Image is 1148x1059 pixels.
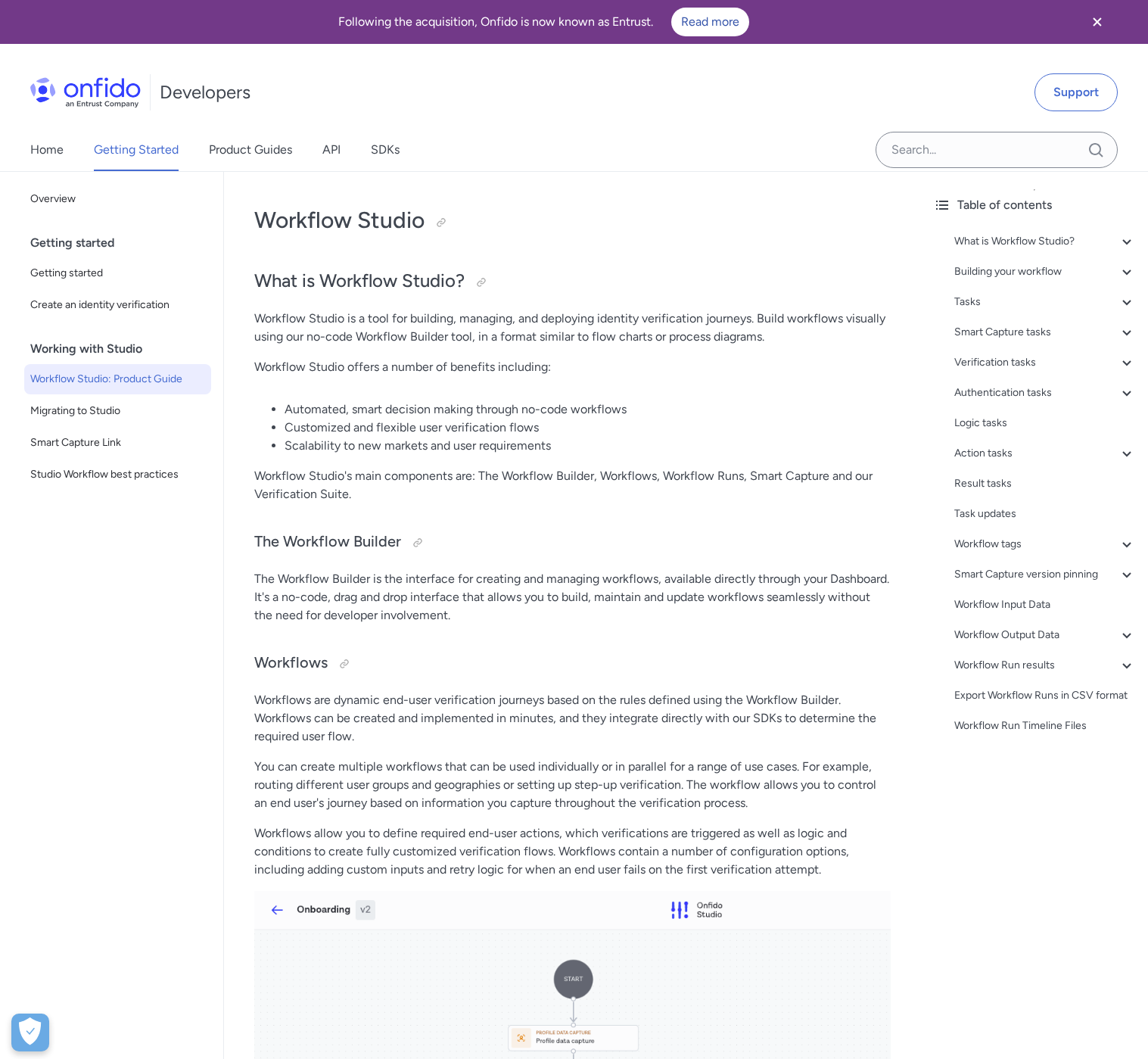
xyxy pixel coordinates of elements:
h3: The Workflow Builder [254,531,891,555]
a: Authentication tasks [954,384,1136,402]
a: Workflow Run results [954,656,1136,674]
button: Open Preferences [11,1014,49,1051]
a: API [322,129,341,171]
div: Cookie Preferences [11,1014,49,1051]
li: Scalability to new markets and user requirements [285,437,891,455]
a: Action tasks [954,444,1136,463]
a: Product Guides [209,129,292,171]
li: Automated, smart decision making through no-code workflows [285,400,891,419]
a: Logic tasks [954,414,1136,432]
p: You can create multiple workflows that can be used individually or in parallel for a range of use... [254,758,891,812]
div: Getting started [30,228,217,258]
a: Home [30,129,64,171]
input: Onfido search input field [876,132,1118,168]
a: Building your workflow [954,263,1136,281]
div: Following the acquisition, Onfido is now known as Entrust. [18,8,1069,36]
a: Verification tasks [954,354,1136,372]
a: Result tasks [954,475,1136,493]
span: Smart Capture Link [30,434,205,452]
a: Support [1034,73,1118,111]
a: Tasks [954,293,1136,311]
span: Create an identity verification [30,296,205,314]
a: Migrating to Studio [24,396,211,426]
p: The Workflow Builder is the interface for creating and managing workflows, available directly thr... [254,570,891,624]
a: SDKs [371,129,400,171]
h2: What is Workflow Studio? [254,269,891,294]
a: What is Workflow Studio? [954,232,1136,251]
a: Workflow Studio: Product Guide [24,364,211,394]
p: Workflow Studio's main components are: The Workflow Builder, Workflows, Workflow Runs, Smart Capt... [254,467,891,503]
h1: Workflow Studio [254,205,891,235]
a: Workflow Input Data [954,596,1136,614]
div: Table of contents [933,196,1136,214]
a: Workflow Run Timeline Files [954,717,1136,735]
p: Workflow Studio offers a number of benefits including: [254,358,891,376]
p: Workflows are dynamic end-user verification journeys based on the rules defined using the Workflo... [254,691,891,746]
span: Overview [30,190,205,208]
a: Getting started [24,258,211,288]
p: Workflows allow you to define required end-user actions, which verifications are triggered as wel... [254,824,891,879]
span: Studio Workflow best practices [30,466,205,484]
p: Workflow Studio is a tool for building, managing, and deploying identity verification journeys. B... [254,310,891,346]
a: Overview [24,184,211,214]
a: Export Workflow Runs in CSV format [954,687,1136,705]
img: Onfido Logo [30,77,141,107]
h3: Workflows [254,652,891,676]
span: Workflow Studio: Product Guide [30,370,205,388]
a: Smart Capture Link [24,428,211,458]
a: Workflow Output Data [954,626,1136,644]
button: Close banner [1069,3,1125,41]
span: Getting started [30,264,205,282]
a: Workflow tags [954,535,1136,553]
a: Create an identity verification [24,290,211,320]
a: Studio Workflow best practices [24,459,211,490]
a: Getting Started [94,129,179,171]
a: Read more [671,8,749,36]
svg: Close banner [1088,13,1106,31]
div: Working with Studio [30,334,217,364]
a: Smart Capture version pinning [954,565,1136,584]
h1: Developers [160,80,250,104]
a: Smart Capture tasks [954,323,1136,341]
li: Customized and flexible user verification flows [285,419,891,437]
a: Task updates [954,505,1136,523]
span: Migrating to Studio [30,402,205,420]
